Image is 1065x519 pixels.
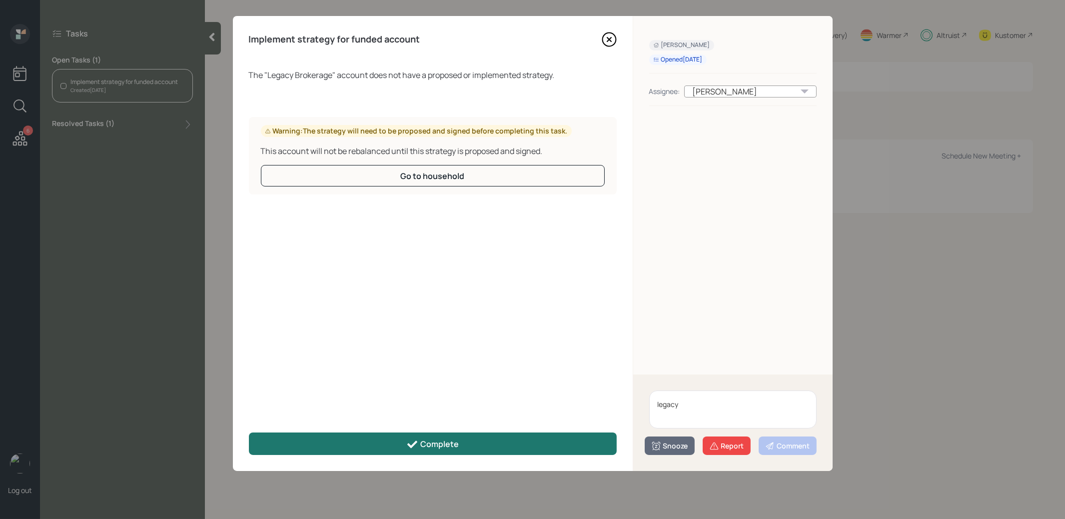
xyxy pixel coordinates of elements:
[249,432,617,455] button: Complete
[759,436,817,455] button: Comment
[703,436,751,455] button: Report
[261,145,605,157] div: This account will not be rebalanced until this strategy is proposed and signed.
[684,85,817,97] div: [PERSON_NAME]
[649,86,680,96] div: Assignee:
[249,69,617,81] div: The " Legacy Brokerage " account does not have a proposed or implemented strategy.
[265,126,568,136] div: Warning: The strategy will need to be proposed and signed before completing this task.
[406,438,459,450] div: Complete
[651,441,688,451] div: Snooze
[765,441,810,451] div: Comment
[653,41,710,49] div: [PERSON_NAME]
[261,165,605,186] button: Go to household
[649,390,817,428] textarea: legacy
[249,34,420,45] h4: Implement strategy for funded account
[645,436,695,455] button: Snooze
[401,170,465,181] div: Go to household
[653,55,703,64] div: Opened [DATE]
[709,441,744,451] div: Report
